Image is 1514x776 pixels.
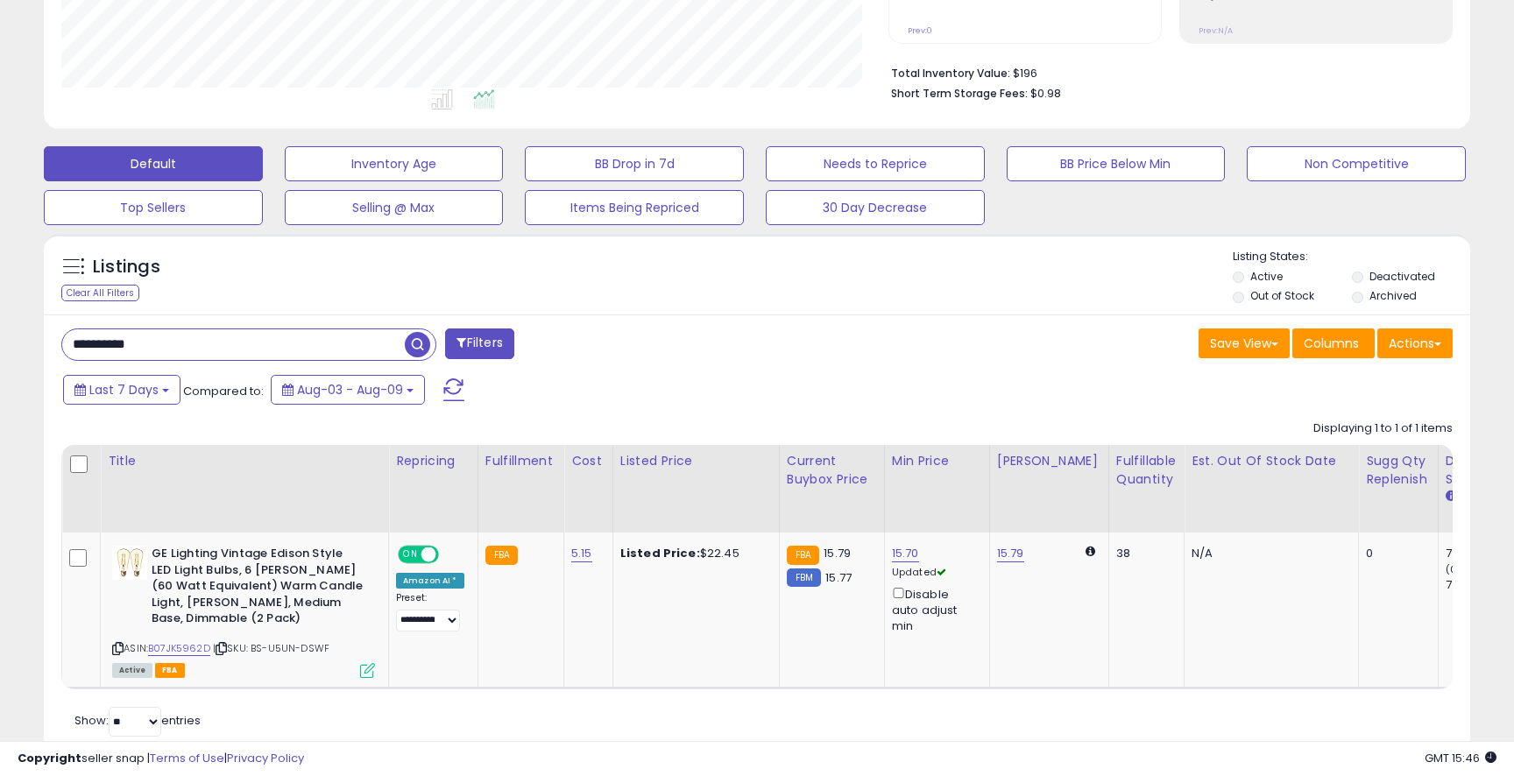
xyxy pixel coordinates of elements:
[227,750,304,766] a: Privacy Policy
[571,545,592,562] a: 5.15
[787,568,821,587] small: FBM
[766,190,985,225] button: 30 Day Decrease
[183,383,264,399] span: Compared to:
[1425,750,1496,766] span: 2025-08-17 15:46 GMT
[997,452,1101,470] div: [PERSON_NAME]
[1292,328,1375,358] button: Columns
[44,190,263,225] button: Top Sellers
[152,546,364,631] b: GE Lighting Vintage Edison Style LED Light Bulbs, 6 [PERSON_NAME] (60 Watt Equivalent) Warm Candl...
[1446,452,1510,489] div: Days In Stock
[1304,335,1359,352] span: Columns
[1030,85,1061,102] span: $0.98
[485,452,556,470] div: Fulfillment
[825,569,852,586] span: 15.77
[892,545,919,562] a: 15.70
[1116,546,1171,561] div: 38
[1366,452,1431,489] div: Sugg Qty Replenish
[620,546,766,561] div: $22.45
[1377,328,1453,358] button: Actions
[285,190,504,225] button: Selling @ Max
[1007,146,1226,181] button: BB Price Below Min
[18,750,81,766] strong: Copyright
[1313,420,1453,437] div: Displaying 1 to 1 of 1 items
[44,146,263,181] button: Default
[155,663,185,678] span: FBA
[620,452,772,470] div: Listed Price
[18,751,304,767] div: seller snap | |
[112,663,152,678] span: All listings currently available for purchase on Amazon
[150,750,224,766] a: Terms of Use
[525,146,744,181] button: BB Drop in 7d
[148,641,210,656] a: B07JK5962D
[766,146,985,181] button: Needs to Reprice
[1366,546,1425,561] div: 0
[1086,546,1095,557] i: Calculated using Dynamic Max Price.
[271,375,425,405] button: Aug-03 - Aug-09
[213,641,329,655] span: | SKU: BS-U5UN-DSWF
[1369,288,1417,303] label: Archived
[892,584,976,635] div: Disable auto adjust min
[445,328,513,359] button: Filters
[1359,445,1439,533] th: Please note that this number is a calculation based on your required days of coverage and your ve...
[787,452,877,489] div: Current Buybox Price
[63,375,180,405] button: Last 7 Days
[485,546,518,565] small: FBA
[74,712,201,729] span: Show: entries
[297,381,403,399] span: Aug-03 - Aug-09
[1192,452,1351,470] div: Est. Out Of Stock Date
[112,546,375,675] div: ASIN:
[787,546,819,565] small: FBA
[892,452,982,470] div: Min Price
[620,545,700,561] b: Listed Price:
[436,547,464,562] span: OFF
[891,86,1028,101] b: Short Term Storage Fees:
[1199,328,1290,358] button: Save View
[1369,269,1435,284] label: Deactivated
[891,61,1440,82] li: $196
[1199,25,1233,36] small: Prev: N/A
[1250,288,1314,303] label: Out of Stock
[1446,562,1470,576] small: (0%)
[61,285,139,301] div: Clear All Filters
[1446,489,1456,504] small: Days In Stock.
[396,573,464,589] div: Amazon AI *
[108,452,381,470] div: Title
[1247,146,1466,181] button: Non Competitive
[396,452,470,470] div: Repricing
[891,66,1010,81] b: Total Inventory Value:
[1192,546,1345,561] p: N/A
[824,545,851,561] span: 15.79
[997,545,1024,562] a: 15.79
[1250,269,1283,284] label: Active
[89,381,159,399] span: Last 7 Days
[396,592,464,631] div: Preset:
[285,146,504,181] button: Inventory Age
[908,25,932,36] small: Prev: 0
[1233,249,1469,265] p: Listing States:
[400,547,421,562] span: ON
[892,565,946,579] span: Updated
[571,452,605,470] div: Cost
[112,546,147,580] img: 41hcS62n2bL._SL40_.jpg
[93,255,160,279] h5: Listings
[1116,452,1177,489] div: Fulfillable Quantity
[525,190,744,225] button: Items Being Repriced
